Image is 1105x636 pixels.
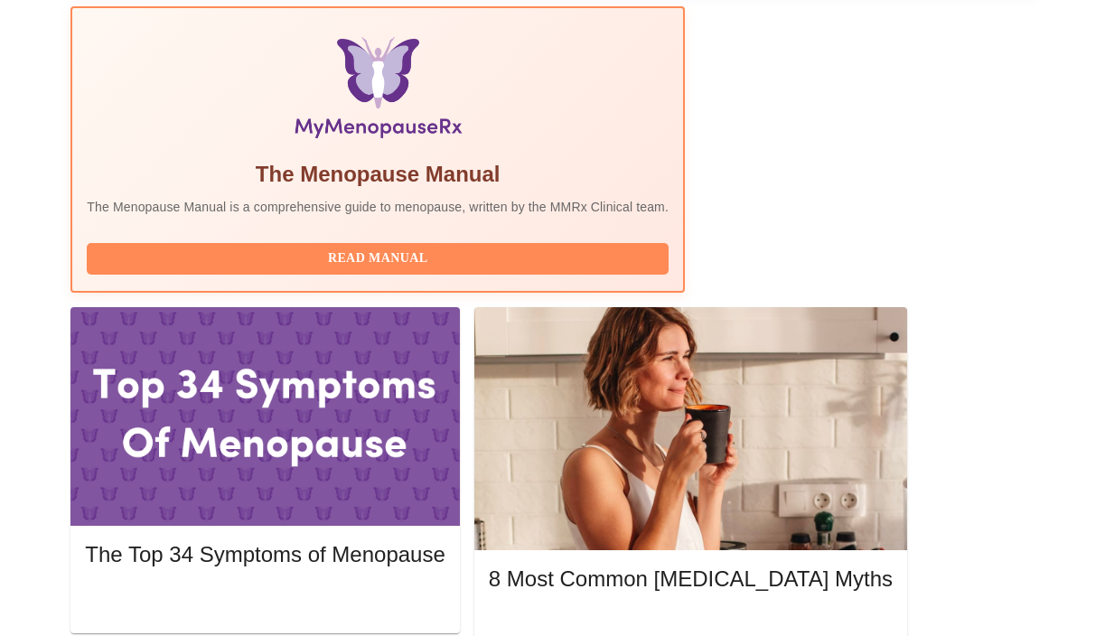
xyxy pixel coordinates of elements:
button: Read More [85,585,445,617]
h5: The Top 34 Symptoms of Menopause [85,540,445,569]
a: Read Manual [87,249,673,265]
h5: 8 Most Common [MEDICAL_DATA] Myths [489,565,893,594]
h5: The Menopause Manual [87,160,669,189]
span: Read More [103,590,426,613]
a: Read More [85,592,449,607]
button: Read Manual [87,243,669,275]
span: Read Manual [105,248,651,270]
p: The Menopause Manual is a comprehensive guide to menopause, written by the MMRx Clinical team. [87,198,669,216]
a: Read More [489,617,897,632]
img: Menopause Manual [179,37,576,145]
